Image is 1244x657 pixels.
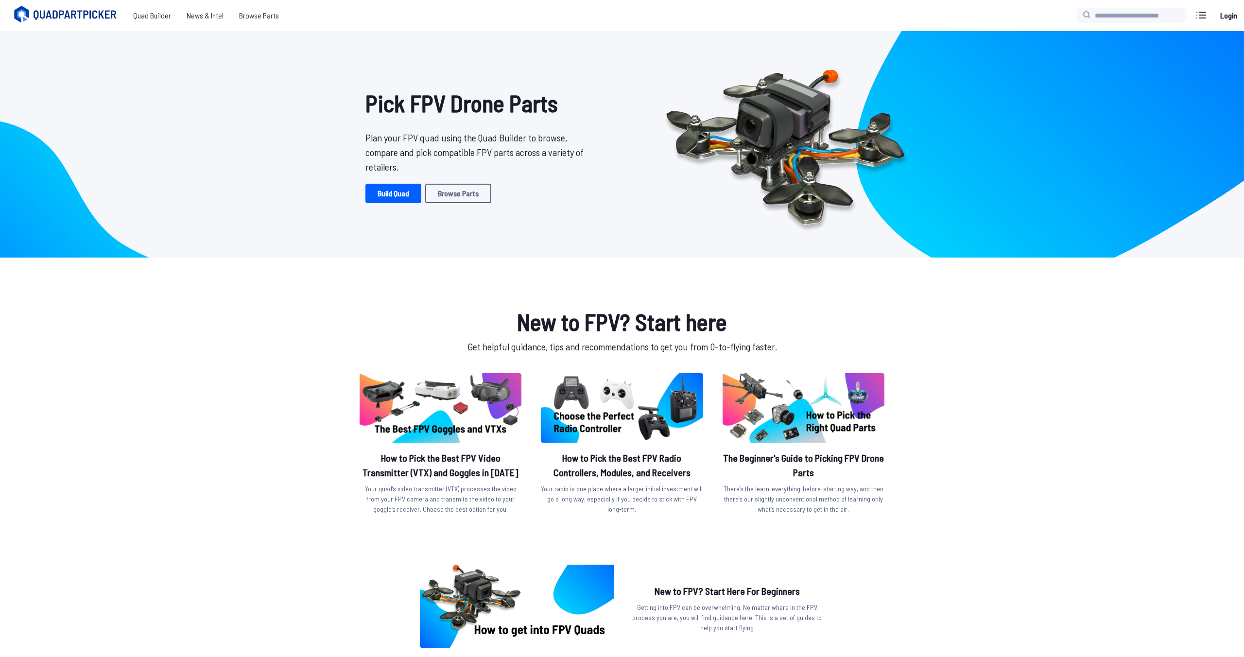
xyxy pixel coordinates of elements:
[360,373,521,443] img: image of post
[723,373,884,518] a: image of postThe Beginner's Guide to Picking FPV Drone PartsThere’s the learn-everything-before-s...
[360,373,521,518] a: image of postHow to Pick the Best FPV Video Transmitter (VTX) and Goggles in [DATE]Your quad’s vi...
[1217,6,1240,25] a: Login
[723,373,884,443] img: image of post
[541,450,703,480] h2: How to Pick the Best FPV Radio Controllers, Modules, and Receivers
[723,450,884,480] h2: The Beginner's Guide to Picking FPV Drone Parts
[541,373,703,518] a: image of postHow to Pick the Best FPV Radio Controllers, Modules, and ReceiversYour radio is one ...
[125,6,179,25] a: Quad Builder
[358,304,886,339] h1: New to FPV? Start here
[365,130,591,174] p: Plan your FPV quad using the Quad Builder to browse, compare and pick compatible FPV parts across...
[645,47,925,242] img: Quadcopter
[360,484,521,514] p: Your quad’s video transmitter (VTX) processes the video from your FPV camera and transmits the vi...
[723,484,884,514] p: There’s the learn-everything-before-starting way, and then there’s our slightly unconventional me...
[365,184,421,203] a: Build Quad
[179,6,231,25] a: News & Intel
[425,184,491,203] a: Browse Parts
[420,565,824,648] a: image of postNew to FPV? Start Here For BeginnersGetting into FPV can be overwhelming. No matter ...
[630,584,824,598] h2: New to FPV? Start Here For Beginners
[360,450,521,480] h2: How to Pick the Best FPV Video Transmitter (VTX) and Goggles in [DATE]
[541,484,703,514] p: Your radio is one place where a larger initial investment will go a long way, especially if you d...
[541,373,703,443] img: image of post
[365,86,591,121] h1: Pick FPV Drone Parts
[358,339,886,354] p: Get helpful guidance, tips and recommendations to get you from 0-to-flying faster.
[420,565,614,648] img: image of post
[231,6,287,25] a: Browse Parts
[630,602,824,633] p: Getting into FPV can be overwhelming. No matter where in the FPV process you are, you will find g...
